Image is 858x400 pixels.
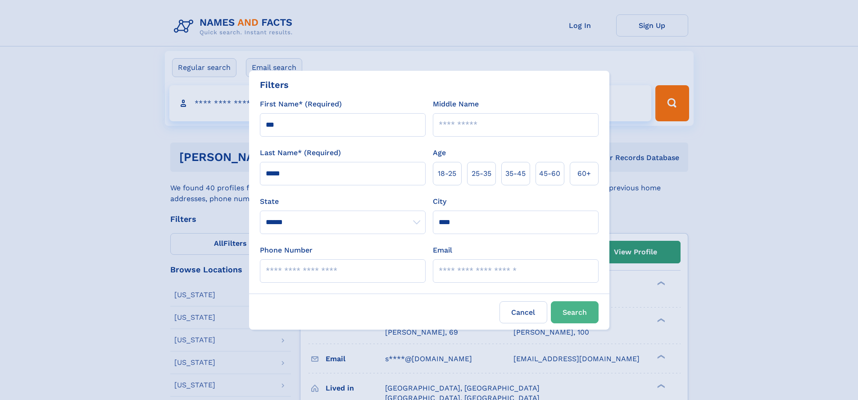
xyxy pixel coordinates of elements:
[433,245,452,256] label: Email
[260,78,289,92] div: Filters
[433,196,446,207] label: City
[260,196,426,207] label: State
[433,147,446,158] label: Age
[260,245,313,256] label: Phone Number
[577,168,591,179] span: 60+
[499,301,547,323] label: Cancel
[260,147,341,158] label: Last Name* (Required)
[438,168,456,179] span: 18‑25
[505,168,526,179] span: 35‑45
[551,301,599,323] button: Search
[433,99,479,110] label: Middle Name
[539,168,560,179] span: 45‑60
[472,168,491,179] span: 25‑35
[260,99,342,110] label: First Name* (Required)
